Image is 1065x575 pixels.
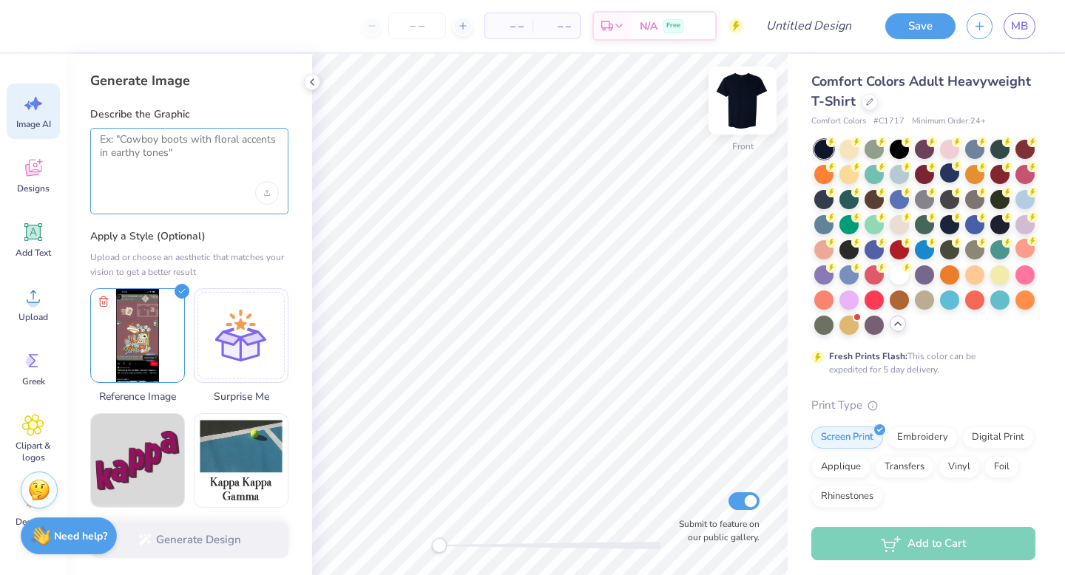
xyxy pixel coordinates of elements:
span: – – [494,18,524,34]
a: MB [1004,13,1035,39]
label: Describe the Graphic [90,107,288,122]
div: Applique [811,456,870,478]
input: Untitled Design [754,11,863,41]
div: Screen Print [811,426,883,449]
span: Free [666,21,680,31]
div: Transfers [875,456,934,478]
div: Accessibility label [432,538,447,553]
span: – – [541,18,571,34]
div: Generate Image [90,72,288,89]
span: Designs [17,183,50,194]
strong: Fresh Prints Flash: [829,350,907,362]
img: Photorealistic [195,414,288,507]
span: Minimum Order: 24 + [912,115,986,128]
button: Save [885,13,956,39]
span: Clipart & logos [9,440,58,463]
div: This color can be expedited for 5 day delivery. [829,350,1011,376]
span: Greek [22,375,45,387]
span: Surprise Me [194,389,288,404]
span: # C1717 [873,115,905,128]
span: Upload [18,311,48,323]
span: Image AI [16,118,51,130]
label: Submit to feature on our public gallery. [671,517,760,544]
span: Decorate [16,516,51,528]
div: Upload image [255,181,279,205]
div: Print Type [811,397,1035,414]
div: Rhinestones [811,486,883,508]
label: Apply a Style (Optional) [90,229,288,244]
strong: Need help? [54,529,107,543]
span: Add Text [16,247,51,259]
img: Text-Based [91,414,184,507]
input: – – [388,13,446,39]
img: Front [713,71,772,130]
img: Upload reference [91,289,184,382]
span: Comfort Colors [811,115,866,128]
div: Digital Print [962,426,1034,449]
div: Front [732,140,754,153]
div: Foil [984,456,1019,478]
span: Comfort Colors Adult Heavyweight T-Shirt [811,72,1031,110]
div: Upload or choose an aesthetic that matches your vision to get a better result [90,250,288,279]
span: MB [1011,18,1028,35]
span: N/A [640,18,657,34]
span: Reference Image [90,389,185,404]
div: Vinyl [939,456,980,478]
div: Embroidery [887,426,958,449]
